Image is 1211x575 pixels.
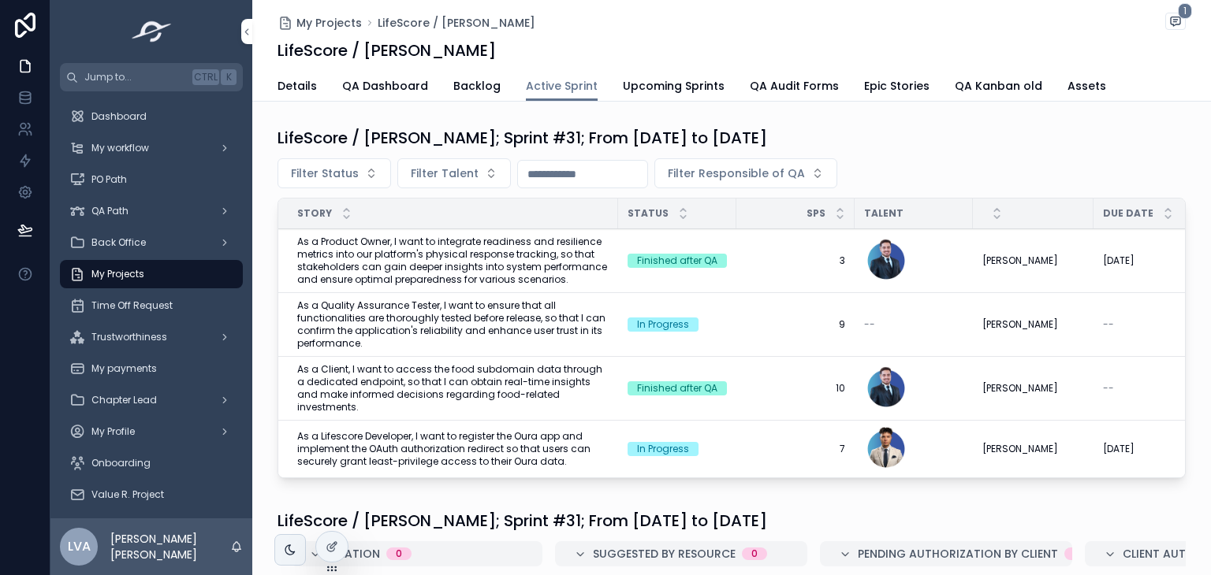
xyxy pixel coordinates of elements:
a: As a Product Owner, I want to integrate readiness and resilience metrics into our platform's phys... [297,236,609,286]
a: 7 [746,443,845,455]
span: Chapter Lead [91,394,157,406]
div: scrollable content [50,91,252,518]
span: [DATE] [1103,254,1135,267]
a: Dashboard [60,102,243,131]
a: Onboarding [60,449,243,477]
a: My Profile [60,417,243,446]
a: 3 [746,254,845,267]
a: My Projects [60,260,243,288]
span: [PERSON_NAME] [982,318,1058,331]
a: Finished after QA [628,381,727,395]
a: Chapter Lead [60,386,243,414]
span: -- [1103,318,1114,331]
span: My Projects [296,15,362,31]
a: Value R. Project [60,480,243,509]
a: -- [864,318,963,331]
div: In Progress [637,442,689,456]
span: QA Kanban old [955,78,1042,94]
div: 0 [396,547,402,560]
div: Finished after QA [637,381,717,395]
span: Assets [1068,78,1106,94]
span: Value R. Project [91,488,164,501]
a: Trustworthiness [60,323,243,351]
button: Select Button [278,158,391,188]
span: Upcoming Sprints [623,78,725,94]
a: My payments [60,354,243,383]
span: 10 [746,382,845,395]
span: Filter Status [291,165,359,181]
span: Due Date [1103,207,1153,220]
h1: LifeScore / [PERSON_NAME] [278,39,496,61]
span: Jump to... [84,71,186,83]
a: My Projects [278,15,362,31]
a: -- [1103,318,1202,331]
a: QA Path [60,197,243,225]
span: Story [297,207,332,220]
div: Finished after QA [637,254,717,268]
span: Active Sprint [526,78,598,94]
h1: LifeScore / [PERSON_NAME]; Sprint #31; From [DATE] to [DATE] [278,127,767,149]
span: My Profile [91,425,135,438]
span: [DATE] [1103,443,1135,455]
span: QA Path [91,205,129,217]
a: Backlog [453,72,501,103]
span: Onboarding [91,457,151,469]
img: App logo [127,19,177,44]
a: [DATE] [1103,443,1202,455]
span: My payments [91,362,157,375]
a: [PERSON_NAME] [982,382,1084,395]
span: Dashboard [91,110,147,123]
span: -- [1103,382,1114,395]
span: Details [278,78,317,94]
a: In Progress [628,442,727,456]
span: SPs [807,207,825,220]
span: Back Office [91,236,146,249]
a: QA Audit Forms [750,72,839,103]
a: LifeScore / [PERSON_NAME] [378,15,535,31]
span: [PERSON_NAME] [982,443,1058,455]
span: LVA [68,537,91,556]
span: Status [628,207,669,220]
a: QA Kanban old [955,72,1042,103]
a: QA Dashboard [342,72,428,103]
a: In Progress [628,317,727,332]
a: Assets [1068,72,1106,103]
span: My workflow [91,142,149,154]
a: Upcoming Sprints [623,72,725,103]
span: -- [864,318,875,331]
span: 1 [1178,3,1192,19]
a: 9 [746,318,845,331]
span: Epic Stories [864,78,930,94]
span: [PERSON_NAME] [982,382,1058,395]
a: Back Office [60,228,243,257]
a: Time Off Request [60,291,243,320]
a: [PERSON_NAME] [982,443,1084,455]
a: [DATE] [1103,254,1202,267]
span: QA Audit Forms [750,78,839,94]
span: Ideation [328,546,380,562]
a: As a Lifescore Developer, I want to register the Oura app and implement the OAuth authorization r... [297,430,609,468]
a: As a Client, I want to access the food subdomain data through a dedicated endpoint, so that I can... [297,363,609,414]
a: PO Path [60,165,243,194]
span: Ctrl [192,69,219,85]
span: Trustworthiness [91,331,167,343]
span: QA Dashboard [342,78,428,94]
a: As a Quality Assurance Tester, I want to ensure that all functionalities are thoroughly tested be... [297,299,609,350]
span: Pending Authorization by Client [858,546,1058,562]
span: K [222,71,235,83]
h1: LifeScore / [PERSON_NAME]; Sprint #31; From [DATE] to [DATE] [278,510,767,532]
span: Filter Talent [411,165,479,181]
span: My Projects [91,268,144,280]
div: 0 [751,547,758,560]
a: Active Sprint [526,72,598,102]
a: Finished after QA [628,254,727,268]
span: Backlog [453,78,501,94]
button: Select Button [654,158,837,188]
span: Suggested by Resource [593,546,736,562]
